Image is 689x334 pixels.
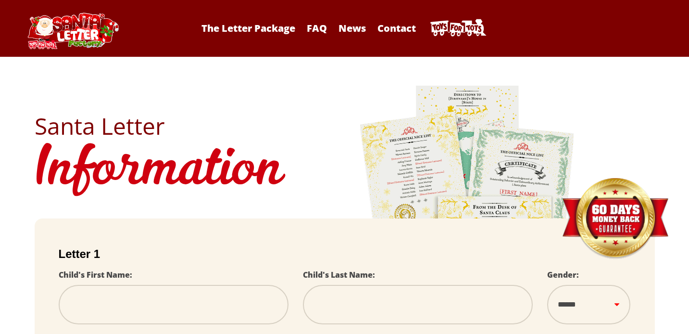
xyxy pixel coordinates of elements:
[561,178,669,260] img: Money Back Guarantee
[59,247,631,261] h2: Letter 1
[334,22,371,35] a: News
[35,115,655,138] h2: Santa Letter
[303,270,375,280] label: Child's Last Name:
[35,138,655,204] h1: Information
[373,22,421,35] a: Contact
[197,22,300,35] a: The Letter Package
[547,270,579,280] label: Gender:
[59,270,132,280] label: Child's First Name:
[302,22,332,35] a: FAQ
[25,13,121,49] img: Santa Letter Logo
